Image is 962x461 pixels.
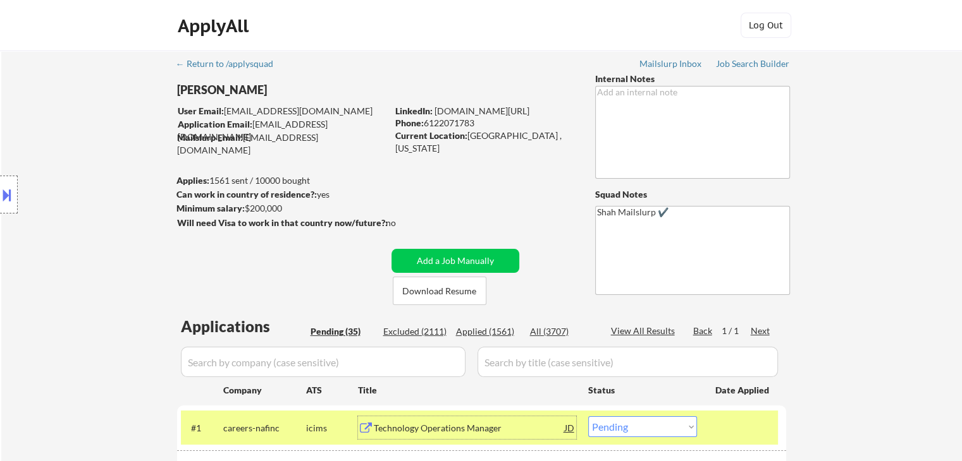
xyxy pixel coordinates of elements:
div: Pending (35) [311,325,374,338]
strong: Current Location: [395,130,467,141]
div: Status [588,378,697,401]
div: ← Return to /applysquad [176,59,285,68]
div: Mailslurp Inbox [639,59,703,68]
div: 1561 sent / 10000 bought [176,174,387,187]
div: Applied (1561) [456,325,519,338]
a: Job Search Builder [716,59,790,71]
input: Search by company (case sensitive) [181,347,466,377]
button: Download Resume [393,277,486,305]
div: [EMAIL_ADDRESS][DOMAIN_NAME] [178,105,387,117]
div: JD [564,416,576,439]
a: [DOMAIN_NAME][URL] [435,105,529,116]
div: [EMAIL_ADDRESS][DOMAIN_NAME] [177,131,387,156]
div: Company [223,384,306,397]
div: 1 / 1 [722,325,751,337]
div: [GEOGRAPHIC_DATA] , [US_STATE] [395,129,574,154]
a: ← Return to /applysquad [176,59,285,71]
div: no [386,217,422,229]
div: ATS [306,384,358,397]
strong: Will need Visa to work in that country now/future?: [177,217,388,228]
a: Mailslurp Inbox [639,59,703,71]
strong: Phone: [395,117,424,128]
strong: LinkedIn: [395,105,433,116]
button: Log Out [741,13,791,38]
div: Next [751,325,771,337]
div: yes [176,188,383,201]
div: 6122071783 [395,117,574,129]
button: Add a Job Manually [392,249,519,273]
div: [PERSON_NAME] [177,82,437,98]
div: Applications [181,319,306,334]
div: careers-nafinc [223,422,306,434]
div: Back [693,325,713,337]
div: Excluded (2111) [383,325,447,338]
div: #1 [191,422,213,434]
div: Internal Notes [595,73,790,85]
div: Title [358,384,576,397]
strong: Can work in country of residence?: [176,189,317,200]
input: Search by title (case sensitive) [478,347,778,377]
div: [EMAIL_ADDRESS][DOMAIN_NAME] [178,118,387,143]
div: View All Results [611,325,679,337]
div: All (3707) [530,325,593,338]
div: $200,000 [176,202,387,215]
div: Job Search Builder [716,59,790,68]
div: Date Applied [715,384,771,397]
div: Technology Operations Manager [374,422,565,434]
div: Squad Notes [595,188,790,201]
div: icims [306,422,358,434]
div: ApplyAll [178,15,252,37]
